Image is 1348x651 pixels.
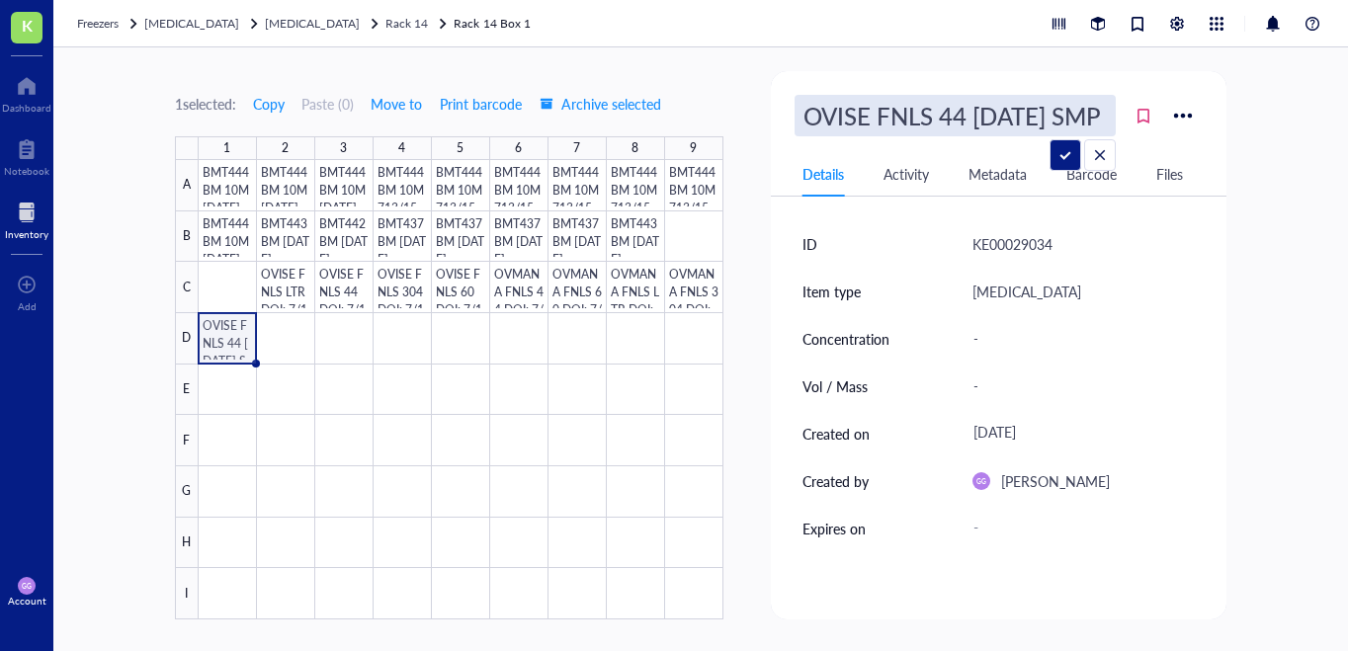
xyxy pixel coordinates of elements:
div: Concentration [802,328,889,350]
div: 6 [515,136,522,160]
button: Archive selected [539,88,662,120]
div: Created on [802,423,870,445]
div: ID [802,233,817,255]
span: Archive selected [540,96,661,112]
div: Activity [884,163,929,185]
div: H [175,518,199,569]
div: KE00029034 [972,232,1053,256]
a: Notebook [4,133,49,177]
div: Notebook [4,165,49,177]
span: Freezers [77,15,119,32]
div: Details [802,163,844,185]
span: Move to [371,96,422,112]
div: Dashboard [2,102,51,114]
button: Copy [252,88,286,120]
a: Freezers [77,14,140,34]
a: [MEDICAL_DATA]Rack 14 [265,14,450,34]
div: 1 [223,136,230,160]
span: Copy [253,96,285,112]
div: Add [18,300,37,312]
div: C [175,262,199,313]
div: 8 [632,136,638,160]
div: 3 [340,136,347,160]
div: A [175,160,199,211]
div: E [175,365,199,416]
span: Print barcode [440,96,522,112]
span: GG [976,477,985,485]
div: 4 [398,136,405,160]
div: Vol / Mass [802,375,868,397]
button: Paste (0) [301,88,354,120]
div: G [175,466,199,518]
div: D [175,313,199,365]
div: 1 selected: [175,93,236,115]
div: [DATE] [965,416,1187,451]
div: Account [8,595,46,607]
div: - [965,366,1187,407]
a: Inventory [5,197,48,240]
span: GG [22,582,31,590]
div: - [965,511,1187,546]
div: 5 [457,136,463,160]
span: K [22,13,33,38]
a: Rack 14 Box 1 [454,14,534,34]
div: - [965,318,1187,360]
div: [PERSON_NAME] [1001,469,1110,493]
div: Item type [802,281,861,302]
div: Metadata [969,163,1027,185]
div: Created by [802,470,869,492]
span: Rack 14 [385,15,428,32]
div: B [175,211,199,263]
button: Print barcode [439,88,523,120]
div: Expires on [802,518,866,539]
a: Dashboard [2,70,51,114]
div: [MEDICAL_DATA] [972,280,1081,303]
div: Inventory [5,228,48,240]
div: 2 [282,136,289,160]
div: Barcode [1066,163,1117,185]
span: [MEDICAL_DATA] [265,15,360,32]
span: [MEDICAL_DATA] [144,15,239,32]
div: I [175,568,199,619]
div: Files [1156,163,1183,185]
div: 7 [573,136,580,160]
div: 9 [690,136,697,160]
div: F [175,415,199,466]
button: Move to [370,88,423,120]
a: [MEDICAL_DATA] [144,14,261,34]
